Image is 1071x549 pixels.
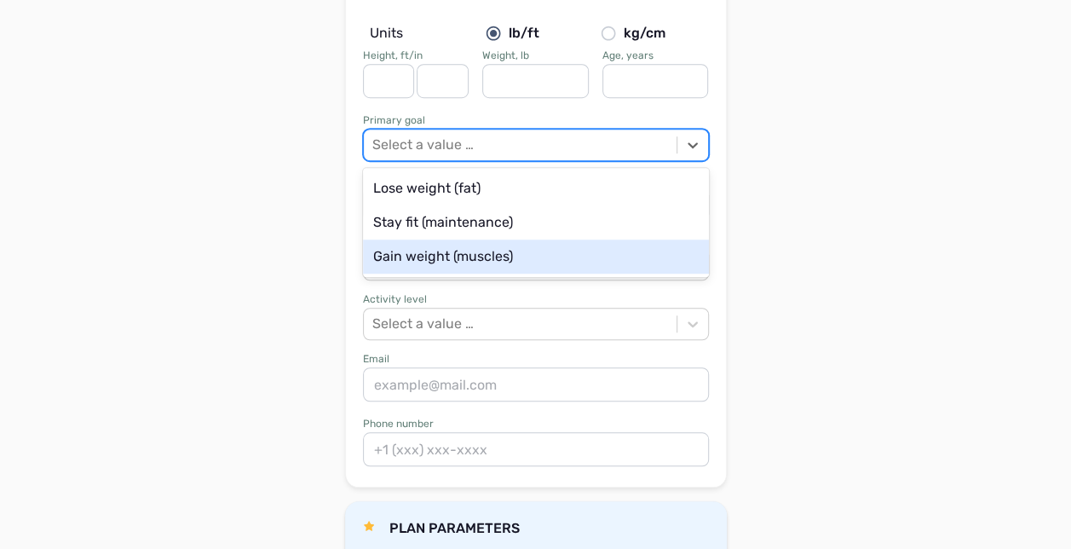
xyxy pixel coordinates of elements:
[482,50,589,61] div: Weight, lb
[363,50,469,61] div: Height, ft/in
[363,240,709,274] div: Gain weight (muscles)
[363,354,709,364] div: Email
[485,23,586,43] label: lb/ft
[372,314,474,334] div: Select a value …
[363,23,478,50] div: Units
[363,115,709,125] div: Primary goal
[363,294,709,304] div: Activity level
[363,419,709,429] div: Phone number
[363,205,709,240] div: Stay fit (maintenance)
[363,367,709,402] input: example@mail.com
[372,135,474,155] div: Select a value …
[602,50,709,61] div: Age, years
[363,171,709,205] div: Lose weight (fat)
[363,432,709,466] input: +1 (xxx) xxx-xxxx
[600,23,701,43] label: kg/cm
